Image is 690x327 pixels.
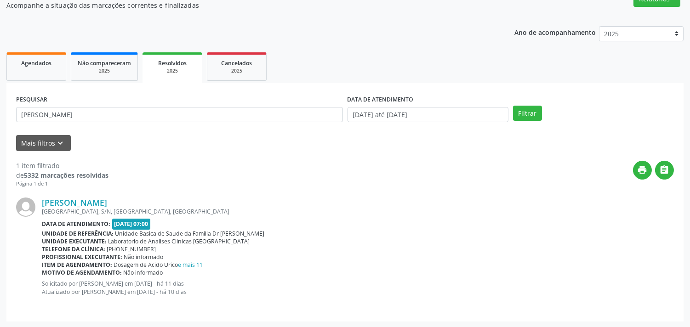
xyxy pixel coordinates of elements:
[114,261,203,269] span: Dosagem de Acido Urico
[124,269,163,276] span: Não informado
[6,0,480,10] p: Acompanhe a situação das marcações correntes e finalizadas
[222,59,252,67] span: Cancelados
[16,161,108,170] div: 1 item filtrado
[633,161,652,180] button: print
[24,171,108,180] strong: 5332 marcações resolvidas
[178,261,203,269] a: e mais 11
[42,269,122,276] b: Motivo de agendamento:
[42,208,674,215] div: [GEOGRAPHIC_DATA], S/N, [GEOGRAPHIC_DATA], [GEOGRAPHIC_DATA]
[78,68,131,74] div: 2025
[42,280,674,295] p: Solicitado por [PERSON_NAME] em [DATE] - há 11 dias Atualizado por [PERSON_NAME] em [DATE] - há 1...
[514,26,596,38] p: Ano de acompanhamento
[348,107,508,123] input: Selecione um intervalo
[42,230,114,237] b: Unidade de referência:
[42,245,105,253] b: Telefone da clínica:
[655,161,674,180] button: 
[16,170,108,180] div: de
[158,59,187,67] span: Resolvidos
[42,197,107,208] a: [PERSON_NAME]
[16,135,71,151] button: Mais filtroskeyboard_arrow_down
[78,59,131,67] span: Não compareceram
[42,237,107,245] b: Unidade executante:
[214,68,260,74] div: 2025
[513,106,542,121] button: Filtrar
[149,68,196,74] div: 2025
[112,219,151,229] span: [DATE] 07:00
[348,93,414,107] label: DATA DE ATENDIMENTO
[16,180,108,188] div: Página 1 de 1
[42,261,112,269] b: Item de agendamento:
[21,59,51,67] span: Agendados
[115,230,265,237] span: Unidade Basica de Saude da Familia Dr [PERSON_NAME]
[42,253,122,261] b: Profissional executante:
[16,93,47,107] label: PESQUISAR
[660,165,670,175] i: 
[124,253,164,261] span: Não informado
[42,220,110,228] b: Data de atendimento:
[16,107,343,123] input: Nome, CNS
[16,197,35,217] img: img
[107,245,156,253] span: [PHONE_NUMBER]
[638,165,648,175] i: print
[108,237,250,245] span: Laboratorio de Analises Clinicas [GEOGRAPHIC_DATA]
[56,138,66,148] i: keyboard_arrow_down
